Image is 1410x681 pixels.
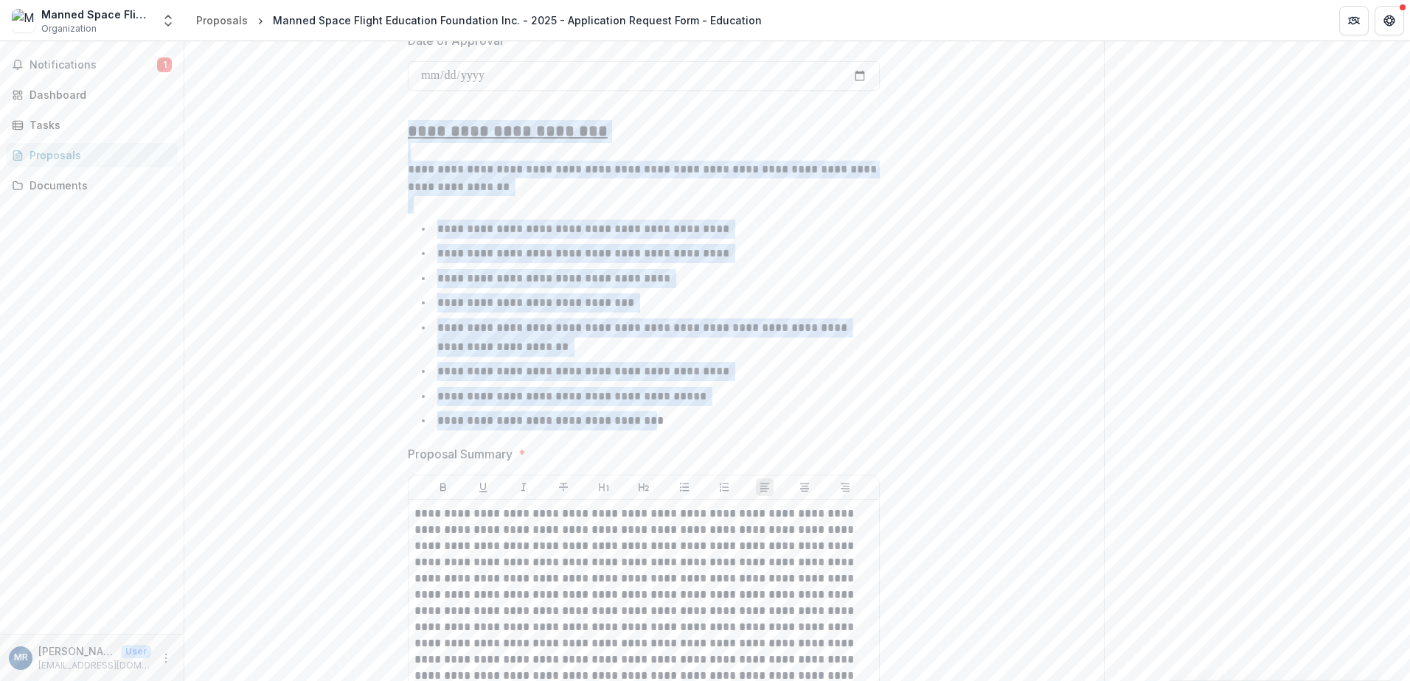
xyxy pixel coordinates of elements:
button: Partners [1339,6,1369,35]
div: Dashboard [29,87,166,102]
button: Bullet List [676,478,693,496]
p: [PERSON_NAME] [38,643,115,659]
button: Ordered List [715,478,733,496]
button: Align Left [756,478,774,496]
p: [EMAIL_ADDRESS][DOMAIN_NAME] [38,659,151,672]
button: More [157,649,175,667]
span: 1 [157,57,172,72]
div: Documents [29,178,166,193]
button: Align Right [836,478,854,496]
p: Proposal Summary [408,445,513,463]
a: Tasks [6,113,178,137]
button: Open entity switcher [158,6,178,35]
div: Proposals [196,13,248,28]
button: Italicize [515,478,532,496]
div: Manned Space Flight Education Foundation Inc. [41,7,152,22]
button: Notifications1 [6,53,178,77]
button: Bold [434,478,452,496]
a: Dashboard [6,83,178,107]
nav: breadcrumb [190,10,768,31]
a: Proposals [6,143,178,167]
div: Manned Space Flight Education Foundation Inc. - 2025 - Application Request Form - Education [273,13,762,28]
a: Documents [6,173,178,198]
div: Tasks [29,117,166,133]
img: Manned Space Flight Education Foundation Inc. [12,9,35,32]
button: Heading 1 [595,478,613,496]
button: Heading 2 [635,478,653,496]
a: Proposals [190,10,254,31]
span: Notifications [29,59,157,71]
button: Align Center [796,478,813,496]
p: User [121,645,151,658]
button: Get Help [1375,6,1404,35]
button: Strike [555,478,572,496]
span: Organization [41,22,97,35]
div: Proposals [29,147,166,163]
button: Underline [474,478,492,496]
div: Mallory Rogers [14,653,28,663]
